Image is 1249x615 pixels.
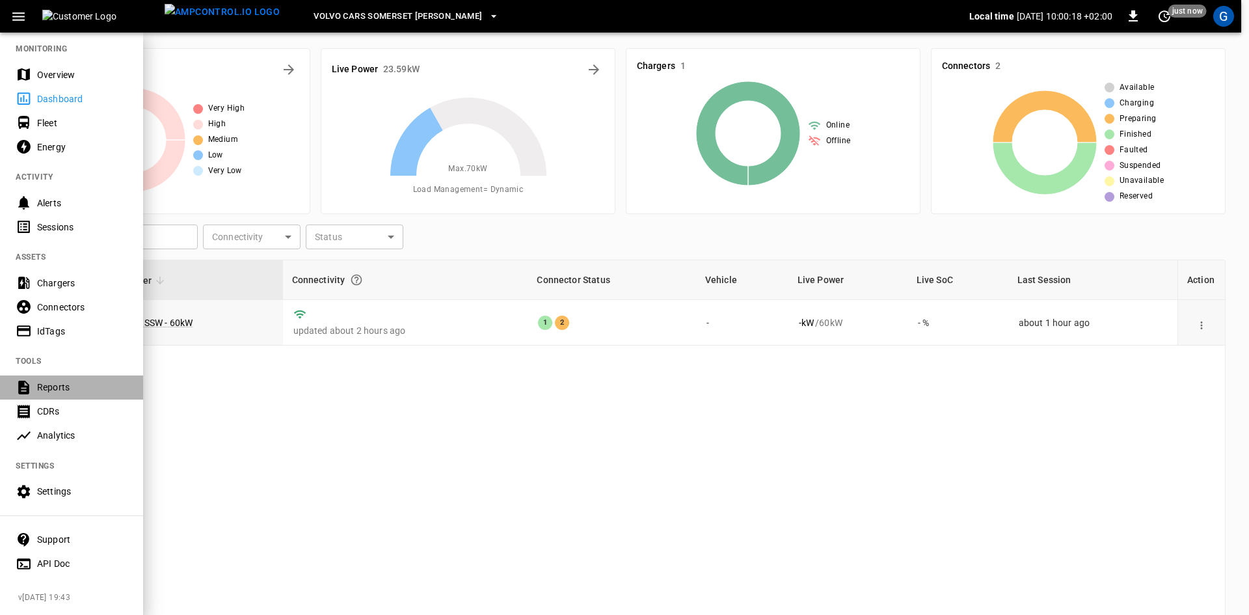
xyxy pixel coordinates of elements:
div: Support [37,533,128,546]
img: ampcontrol.io logo [165,4,280,20]
div: Energy [37,141,128,154]
div: CDRs [37,405,128,418]
div: IdTags [37,325,128,338]
div: Connectors [37,301,128,314]
div: Reports [37,381,128,394]
span: Volvo Cars Somerset [PERSON_NAME] [314,9,482,24]
span: v [DATE] 19:43 [18,592,133,605]
p: Local time [969,10,1014,23]
div: Fleet [37,116,128,130]
span: just now [1168,5,1207,18]
div: profile-icon [1213,6,1234,27]
div: Chargers [37,277,128,290]
div: API Doc [37,557,128,570]
div: Overview [37,68,128,81]
div: Dashboard [37,92,128,105]
div: Analytics [37,429,128,442]
div: Settings [37,485,128,498]
div: Alerts [37,197,128,210]
img: Customer Logo [42,10,159,23]
p: [DATE] 10:00:18 +02:00 [1017,10,1112,23]
div: Sessions [37,221,128,234]
button: set refresh interval [1154,6,1175,27]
